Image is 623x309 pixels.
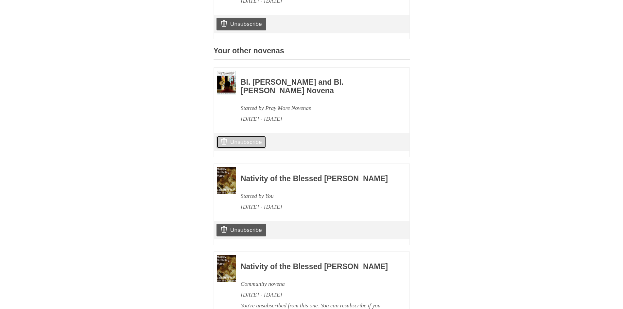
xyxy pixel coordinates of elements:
[241,103,392,113] div: Started by Pray More Novenas
[241,201,392,212] div: [DATE] - [DATE]
[217,255,236,282] img: Novena image
[241,191,392,201] div: Started by You
[241,289,392,300] div: [DATE] - [DATE]
[216,136,266,148] a: Unsubscribe
[214,47,410,60] h3: Your other novenas
[241,279,392,289] div: Community novena
[217,167,236,194] img: Novena image
[241,263,392,271] h3: Nativity of the Blessed [PERSON_NAME]
[241,113,392,124] div: [DATE] - [DATE]
[217,71,236,94] img: Novena image
[216,224,266,236] a: Unsubscribe
[241,175,392,183] h3: Nativity of the Blessed [PERSON_NAME]
[216,18,266,30] a: Unsubscribe
[241,78,392,95] h3: Bl. [PERSON_NAME] and Bl. [PERSON_NAME] Novena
